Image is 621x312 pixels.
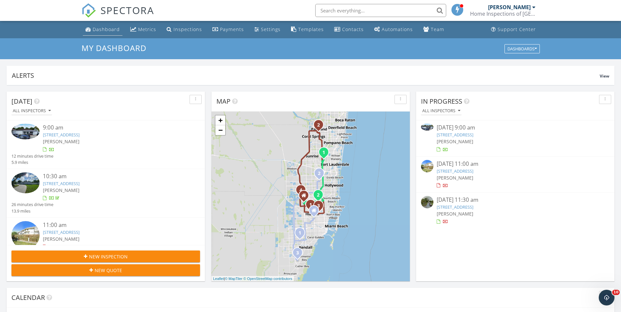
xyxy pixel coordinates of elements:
[11,221,40,249] img: streetview
[252,24,283,36] a: Settings
[210,24,247,36] a: Payments
[421,124,433,130] img: 9560980%2Fcover_photos%2FQze54fnuJ8VpbP2U7TqD%2Fsmall.jpg
[11,97,32,106] span: [DATE]
[128,24,159,36] a: Metrics
[318,195,322,199] div: 2520 NW 160th St, Opa-locka, FL 33054
[298,252,301,256] div: 10601 SW 172nd St, Miami, FL 33157
[43,221,184,229] div: 11:00 am
[298,26,324,32] div: Templates
[43,124,184,132] div: 9:00 am
[372,24,415,36] a: Automations (Basic)
[299,231,301,235] i: 1
[319,205,322,209] div: 9620 NW 26th Ave, Miami, FL 33147
[288,24,326,36] a: Templates
[422,109,460,113] div: All Inspectors
[11,201,53,208] div: 26 minutes drive time
[301,190,305,194] div: 8858 NW 189th Terrace, Hialeah, FL 33018
[382,26,413,32] div: Automations
[11,153,53,159] div: 12 minutes drive time
[11,221,200,264] a: 11:00 am [STREET_ADDRESS] [PERSON_NAME] 36 minutes drive time 24.9 miles
[437,138,473,145] span: [PERSON_NAME]
[43,138,80,145] span: [PERSON_NAME]
[11,172,40,194] img: 9562759%2Fcover_photos%2FRaVGSskMzmVqlRgnQQii%2Fsmall.jpg
[211,276,294,282] div: |
[213,277,224,281] a: Leaflet
[11,208,53,214] div: 13.9 miles
[437,204,473,210] a: [STREET_ADDRESS]
[83,24,122,36] a: Dashboard
[599,290,614,305] iframe: Intercom live chat
[309,203,312,207] i: 1
[317,204,320,208] i: 3
[421,160,610,189] a: [DATE] 11:00 am [STREET_ADDRESS] [PERSON_NAME]
[13,109,51,113] div: All Inspectors
[498,26,536,32] div: Support Center
[319,125,322,129] div: 5150 NW 85th Rd, Coral Springs, FL 33067
[11,251,200,262] button: New Inspection
[82,3,96,18] img: The Best Home Inspection Software - Spectora
[421,107,462,115] button: All Inspectors
[437,160,594,168] div: [DATE] 11:00 am
[225,277,243,281] a: © MapTiler
[215,125,225,135] a: Zoom out
[437,124,594,132] div: [DATE] 9:00 am
[314,210,318,214] div: 721 E 15th Pl, Hialeah FL 33010
[11,159,53,165] div: 5.9 miles
[43,181,80,186] a: [STREET_ADDRESS]
[174,26,202,32] div: Inspections
[332,24,366,36] a: Contacts
[324,152,328,156] div: 4441 NW 16th St J210, Lauderhill, FL 33313
[82,9,154,23] a: SPECTORA
[304,195,308,199] div: 15476 NW 77th Ct #137, Miami Lakes FL 33016
[421,97,462,106] span: In Progress
[300,188,302,193] i: 4
[11,124,40,139] img: 9560980%2Fcover_photos%2FQze54fnuJ8VpbP2U7TqD%2Fsmall.jpg
[12,71,600,80] div: Alerts
[437,175,473,181] span: [PERSON_NAME]
[342,26,364,32] div: Contacts
[504,44,540,53] button: Dashboards
[421,24,447,36] a: Team
[437,196,594,204] div: [DATE] 11:30 am
[431,26,444,32] div: Team
[138,26,156,32] div: Metrics
[261,26,281,32] div: Settings
[43,187,80,193] span: [PERSON_NAME]
[612,290,620,295] span: 10
[216,97,230,106] span: Map
[43,236,80,242] span: [PERSON_NAME]
[317,123,320,128] i: 2
[421,196,433,208] img: streetview
[11,264,200,276] button: New Quote
[93,26,120,32] div: Dashboard
[82,43,146,53] span: My Dashboard
[437,211,473,217] span: [PERSON_NAME]
[421,196,610,225] a: [DATE] 11:30 am [STREET_ADDRESS] [PERSON_NAME]
[215,115,225,125] a: Zoom in
[315,4,446,17] input: Search everything...
[43,132,80,138] a: [STREET_ADDRESS]
[322,150,325,155] i: 1
[300,233,304,236] div: 9720 SW 55th St, Miami, FL 33165
[318,171,320,176] i: 2
[220,26,244,32] div: Payments
[43,229,80,235] a: [STREET_ADDRESS]
[437,168,473,174] a: [STREET_ADDRESS]
[437,132,473,138] a: [STREET_ADDRESS]
[11,293,45,302] span: Calendar
[11,124,200,165] a: 9:00 am [STREET_ADDRESS] [PERSON_NAME] 12 minutes drive time 5.9 miles
[488,4,531,10] div: [PERSON_NAME]
[421,124,610,153] a: [DATE] 9:00 am [STREET_ADDRESS] [PERSON_NAME]
[507,46,537,51] div: Dashboards
[95,267,122,274] span: New Quote
[319,173,323,177] div: 2821 NW 74th Ave, Hollywood, FL 33024
[43,172,184,181] div: 10:30 am
[600,73,609,79] span: View
[296,251,299,255] i: 3
[317,193,320,198] i: 2
[421,160,433,172] img: streetview
[11,172,200,214] a: 10:30 am [STREET_ADDRESS] [PERSON_NAME] 26 minutes drive time 13.9 miles
[488,24,539,36] a: Support Center
[100,3,154,17] span: SPECTORA
[311,204,315,208] div: 4860 W 2nd Ave, Hialeah, FL 33012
